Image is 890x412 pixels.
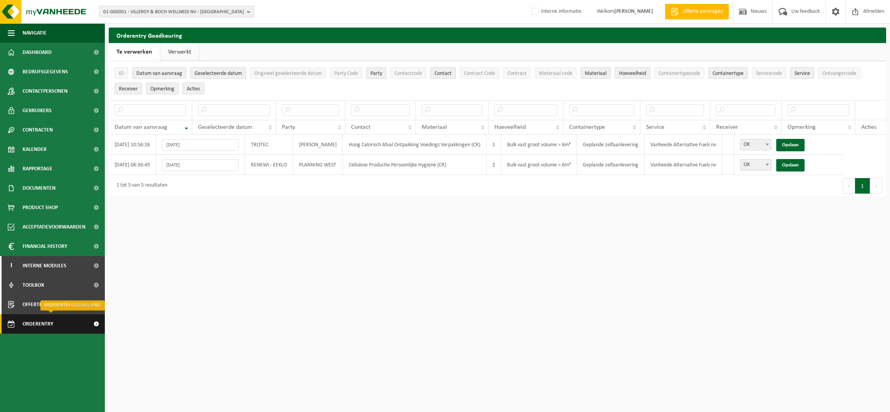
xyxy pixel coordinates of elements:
[190,67,246,79] button: Geselecteerde datumGeselecteerde datum: Activate to sort
[430,67,456,79] button: ContactContact: Activate to sort
[23,217,85,237] span: Acceptatievoorwaarden
[8,256,15,275] span: I
[390,67,426,79] button: ContactcodeContactcode: Activate to sort
[464,71,495,76] span: Contract Code
[787,124,816,130] span: Opmerking
[615,67,650,79] button: HoeveelheidHoeveelheid: Activate to sort
[585,71,607,76] span: Materiaal
[395,71,422,76] span: Contactcode
[503,67,531,79] button: ContractContract: Activate to sort
[843,178,855,194] button: Previous
[109,43,160,61] a: Te verwerken
[109,135,156,155] td: [DATE] 10:56:26
[776,139,805,151] a: Opslaan
[614,9,653,14] strong: [PERSON_NAME]
[713,71,744,76] span: Containertype
[569,124,605,130] span: Containertype
[530,6,581,17] label: Interne informatie
[23,295,72,314] span: Offerte aanvragen
[790,67,814,79] button: ServiceService: Activate to sort
[370,71,382,76] span: Party
[250,67,326,79] button: Origineel geselecteerde datumOrigineel geselecteerde datum: Activate to sort
[115,67,128,79] button: IDID: Activate to sort
[23,314,88,334] span: Orderentry Goedkeuring
[195,71,242,76] span: Geselecteerde datum
[740,139,772,151] span: OK
[645,155,722,175] td: Vanheede Alternative Fuels nv
[487,155,501,175] td: 2
[741,139,771,150] span: OK
[716,124,738,130] span: Receiver
[366,67,386,79] button: PartyParty: Activate to sort
[330,67,362,79] button: Party CodeParty Code: Activate to sort
[659,71,700,76] span: Containertypecode
[23,198,58,217] span: Product Shop
[776,159,805,171] a: Opslaan
[343,155,487,175] td: Cellulose Productie Persoonlijke Hygiene (CR)
[23,237,67,256] span: Financial History
[870,178,882,194] button: Next
[187,86,200,92] span: Acties
[109,28,886,43] h2: Orderentry Goedkeuring
[665,4,729,19] a: Offerte aanvragen
[577,135,645,155] td: Geplande zelfaanlevering
[435,71,452,76] span: Contact
[23,81,68,101] span: Contactpersonen
[113,179,167,193] div: 1 tot 5 van 5 resultaten
[508,71,527,76] span: Contract
[861,124,876,130] span: Acties
[334,71,358,76] span: Party Code
[681,8,725,16] span: Offerte aanvragen
[23,43,52,62] span: Dashboard
[103,6,244,18] span: 01-000001 - VILLEROY & BOCH WELLNESS NV - [GEOGRAPHIC_DATA]
[343,135,487,155] td: Hoog Calorisch Afval Ontpakking Voedings Verpakkingen (CR)
[23,120,53,140] span: Contracten
[581,67,611,79] button: MateriaalMateriaal: Activate to sort
[501,155,577,175] td: Bulk vast groot volume > 6m³
[119,86,138,92] span: Receiver
[23,178,56,198] span: Documenten
[99,6,254,17] button: 01-000001 - VILLEROY & BOCH WELLNESS NV - [GEOGRAPHIC_DATA]
[645,135,722,155] td: Vanheede Alternative Fuels nv
[741,159,771,170] span: OK
[740,159,772,171] span: OK
[119,71,124,76] span: ID
[136,71,182,76] span: Datum van aanvraag
[818,67,860,79] button: OntvangercodeOntvangercode: Activate to sort
[501,135,577,155] td: Bulk vast groot volume > 6m³
[293,135,343,155] td: [PERSON_NAME]
[245,155,293,175] td: RENEWI - EEKLO
[708,67,748,79] button: ContainertypeContainertype: Activate to sort
[351,124,370,130] span: Contact
[577,155,645,175] td: Geplande zelfaanlevering
[23,159,52,178] span: Rapportage
[183,83,204,94] button: Acties
[654,67,704,79] button: ContainertypecodeContainertypecode: Activate to sort
[132,67,186,79] button: Datum van aanvraagDatum van aanvraag: Activate to remove sorting
[855,178,870,194] button: 1
[822,71,856,76] span: Ontvangercode
[109,155,156,175] td: [DATE] 08:36:49
[23,101,52,120] span: Gebruikers
[198,124,252,130] span: Geselecteerde datum
[752,67,786,79] button: ServicecodeServicecode: Activate to sort
[146,83,179,94] button: OpmerkingOpmerking: Activate to sort
[150,86,174,92] span: Opmerking
[460,67,499,79] button: Contract CodeContract Code: Activate to sort
[23,256,66,275] span: Interne modules
[115,124,167,130] span: Datum van aanvraag
[293,155,343,175] td: PLANNING WEST
[619,71,646,76] span: Hoeveelheid
[487,135,501,155] td: 1
[494,124,526,130] span: Hoeveelheid
[254,71,322,76] span: Origineel geselecteerde datum
[23,23,47,43] span: Navigatie
[245,135,293,155] td: TROTEC
[539,71,572,76] span: Materiaal code
[794,71,810,76] span: Service
[23,275,44,295] span: Toolbox
[422,124,447,130] span: Materiaal
[282,124,295,130] span: Party
[756,71,782,76] span: Servicecode
[160,43,199,61] a: Verwerkt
